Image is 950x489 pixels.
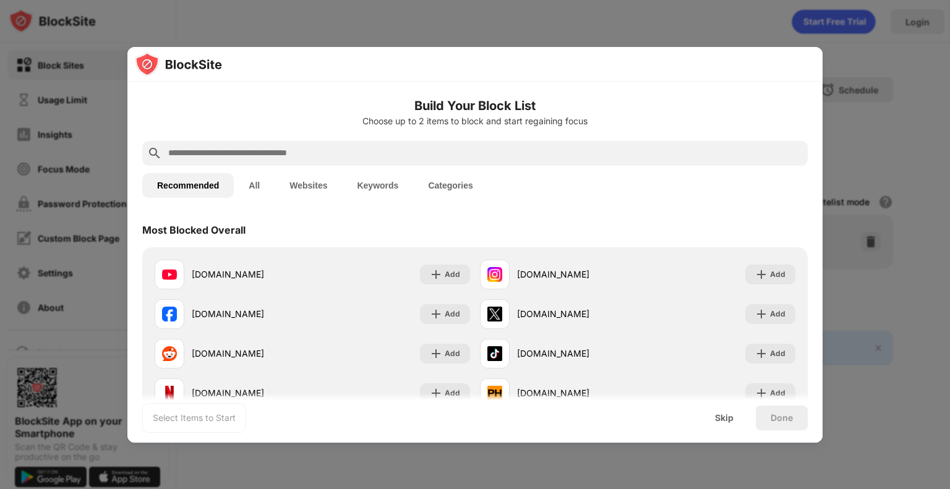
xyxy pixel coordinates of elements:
div: [DOMAIN_NAME] [192,268,312,281]
div: [DOMAIN_NAME] [517,347,638,360]
button: Categories [413,173,487,198]
button: All [234,173,275,198]
button: Keywords [342,173,413,198]
button: Websites [275,173,342,198]
img: favicons [487,386,502,401]
div: Done [771,413,793,423]
div: [DOMAIN_NAME] [517,268,638,281]
div: Skip [715,413,734,423]
button: Recommended [142,173,234,198]
img: logo-blocksite.svg [135,52,222,77]
div: Select Items to Start [153,412,236,424]
img: favicons [487,307,502,321]
div: Add [770,347,785,360]
img: favicons [487,267,502,282]
div: Add [770,268,785,281]
div: [DOMAIN_NAME] [192,347,312,360]
div: Add [445,347,460,360]
div: Add [770,308,785,320]
div: [DOMAIN_NAME] [192,386,312,399]
div: Add [770,387,785,399]
div: [DOMAIN_NAME] [517,307,638,320]
img: search.svg [147,146,162,161]
img: favicons [162,346,177,361]
h6: Build Your Block List [142,96,808,115]
div: Add [445,268,460,281]
img: favicons [162,307,177,321]
img: favicons [162,267,177,282]
img: favicons [162,386,177,401]
div: Choose up to 2 items to block and start regaining focus [142,116,808,126]
div: [DOMAIN_NAME] [517,386,638,399]
div: Add [445,308,460,320]
div: [DOMAIN_NAME] [192,307,312,320]
div: Add [445,387,460,399]
img: favicons [487,346,502,361]
div: Most Blocked Overall [142,224,246,236]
